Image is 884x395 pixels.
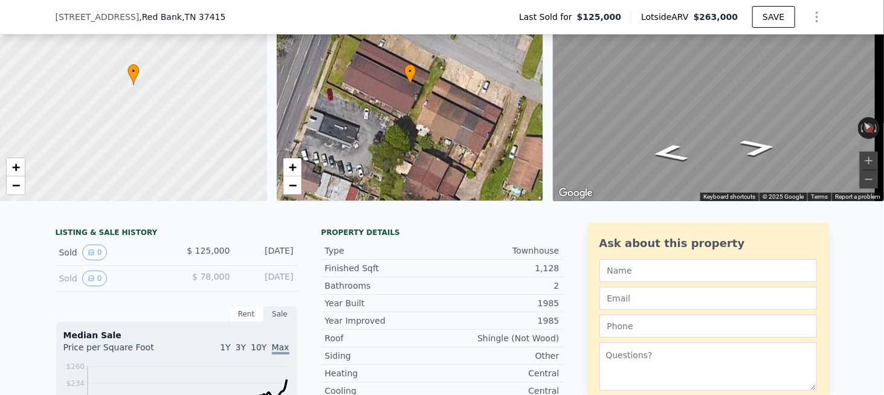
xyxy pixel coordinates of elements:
[325,350,442,362] div: Siding
[577,11,622,23] span: $125,000
[139,11,225,23] span: , Red Bank
[283,176,302,194] a: Zoom out
[835,193,880,200] a: Report a problem
[805,5,829,29] button: Show Options
[556,185,596,201] img: Google
[442,280,560,292] div: 2
[240,245,294,260] div: [DATE]
[404,64,416,85] div: •
[12,178,20,193] span: −
[599,287,817,310] input: Email
[325,367,442,379] div: Heating
[442,367,560,379] div: Central
[763,193,804,200] span: © 2025 Google
[442,332,560,344] div: Shingle (Not Wood)
[240,271,294,286] div: [DATE]
[442,297,560,309] div: 1985
[752,6,795,28] button: SAVE
[82,271,108,286] button: View historical data
[641,11,693,23] span: Lotside ARV
[442,315,560,327] div: 1985
[442,262,560,274] div: 1,128
[263,306,297,322] div: Sale
[556,185,596,201] a: Open this area in Google Maps (opens a new window)
[63,329,289,341] div: Median Sale
[442,350,560,362] div: Other
[59,271,167,286] div: Sold
[236,342,246,352] span: 3Y
[187,246,230,255] span: $ 125,000
[325,262,442,274] div: Finished Sqft
[230,306,263,322] div: Rent
[56,228,297,240] div: LISTING & SALE HISTORY
[288,178,296,193] span: −
[325,315,442,327] div: Year Improved
[811,193,828,200] a: Terms (opens in new tab)
[325,332,442,344] div: Roof
[288,159,296,175] span: +
[442,245,560,257] div: Townhouse
[321,228,563,237] div: Property details
[694,12,738,22] span: $263,000
[599,235,817,252] div: Ask about this property
[325,297,442,309] div: Year Built
[858,117,865,139] button: Rotate counterclockwise
[404,66,416,77] span: •
[12,159,20,175] span: +
[56,11,140,23] span: [STREET_ADDRESS]
[860,170,878,188] button: Zoom out
[283,158,302,176] a: Zoom in
[82,245,108,260] button: View historical data
[59,245,167,260] div: Sold
[325,280,442,292] div: Bathrooms
[66,362,85,371] tspan: $260
[272,342,289,355] span: Max
[127,64,140,85] div: •
[251,342,266,352] span: 10Y
[63,341,176,361] div: Price per Square Foot
[860,152,878,170] button: Zoom in
[127,66,140,77] span: •
[725,135,792,161] path: Go Northwest, Santeelah St
[519,11,577,23] span: Last Sold for
[874,117,880,139] button: Rotate clockwise
[220,342,230,352] span: 1Y
[636,140,704,166] path: Go East, Santeelah St
[325,245,442,257] div: Type
[66,379,85,388] tspan: $234
[859,117,879,139] button: Reset the view
[7,176,25,194] a: Zoom out
[703,193,755,201] button: Keyboard shortcuts
[7,158,25,176] a: Zoom in
[192,272,230,281] span: $ 78,000
[599,315,817,338] input: Phone
[599,259,817,282] input: Name
[182,12,225,22] span: , TN 37415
